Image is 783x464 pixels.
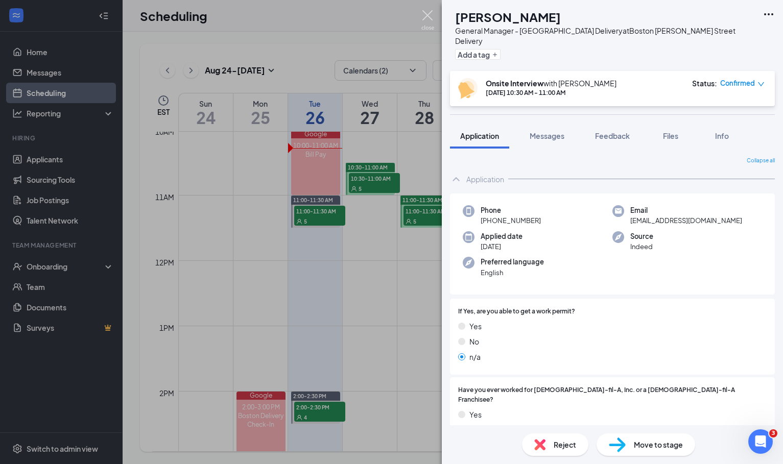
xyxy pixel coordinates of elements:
[466,174,504,184] div: Application
[748,429,773,454] iframe: Intercom live chat
[630,231,653,241] span: Source
[715,131,729,140] span: Info
[469,321,482,332] span: Yes
[481,231,523,241] span: Applied date
[486,88,616,97] div: [DATE] 10:30 AM - 11:00 AM
[663,131,678,140] span: Files
[492,52,498,58] svg: Plus
[455,8,561,26] h1: [PERSON_NAME]
[481,267,544,278] span: English
[692,78,717,88] div: Status :
[481,257,544,267] span: Preferred language
[469,336,479,347] span: No
[554,439,576,450] span: Reject
[450,173,462,185] svg: ChevronUp
[458,307,575,316] span: If Yes, are you able to get a work permit?
[486,78,616,88] div: with [PERSON_NAME]
[757,81,765,88] span: down
[481,215,541,226] span: [PHONE_NUMBER]
[455,26,757,46] div: General Manager - [GEOGRAPHIC_DATA] Delivery at Boston [PERSON_NAME] Street Delivery
[455,49,501,60] button: PlusAdd a tag
[460,131,499,140] span: Application
[481,241,523,252] span: [DATE]
[763,8,775,20] svg: Ellipses
[720,78,755,88] span: Confirmed
[630,205,742,215] span: Email
[630,241,653,252] span: Indeed
[595,131,630,140] span: Feedback
[458,385,767,405] span: Have you ever worked for [DEMOGRAPHIC_DATA]-fil-A, Inc. or a [DEMOGRAPHIC_DATA]-fil-A Franchisee?
[530,131,564,140] span: Messages
[481,205,541,215] span: Phone
[486,79,543,88] b: Onsite Interview
[747,157,775,165] span: Collapse all
[630,215,742,226] span: [EMAIL_ADDRESS][DOMAIN_NAME]
[469,351,481,362] span: n/a
[634,439,683,450] span: Move to stage
[469,424,479,435] span: No
[769,429,777,437] span: 3
[469,409,482,420] span: Yes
